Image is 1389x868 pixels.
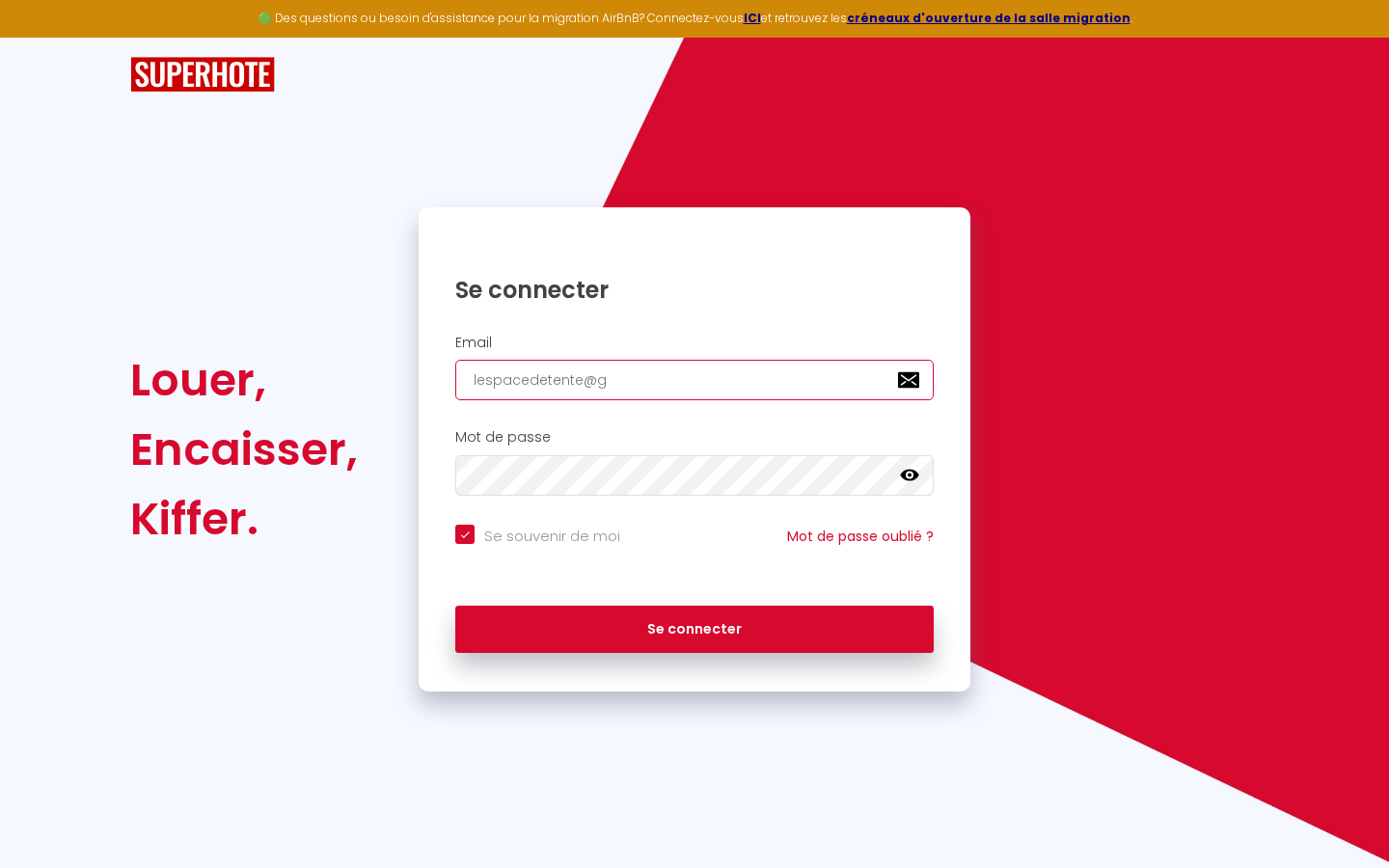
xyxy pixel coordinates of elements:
[130,57,275,93] img: SuperHote logo
[787,527,934,546] a: Mot de passe oublié ?
[15,8,73,66] button: Ouvrir le widget de chat LiveChat
[455,429,934,446] h2: Mot de passe
[455,275,934,305] h1: Se connecter
[455,360,934,400] input: Ton Email
[130,415,358,484] div: Encaisser,
[130,484,358,554] div: Kiffer.
[847,10,1130,26] a: créneaux d'ouverture de la salle migration
[130,345,358,415] div: Louer,
[455,335,934,351] h2: Email
[744,10,761,26] a: ICI
[455,606,934,654] button: Se connecter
